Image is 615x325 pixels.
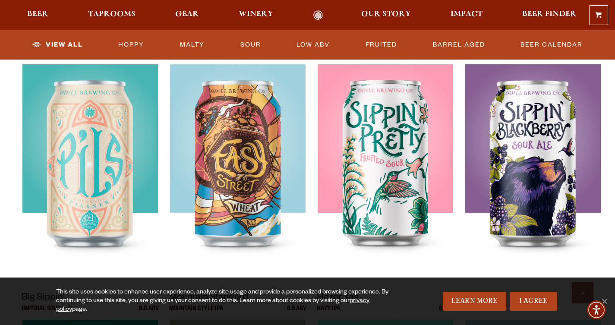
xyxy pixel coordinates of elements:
[22,35,159,280] a: [PERSON_NAME] Pilsner 5.0 ABV Odell Pils Odell Pils
[465,64,601,280] img: Sippin’ Blackberry
[82,10,141,20] a: Taprooms
[170,10,205,20] a: Gear
[170,64,306,280] img: Easy Street
[451,11,483,18] span: Impact
[517,35,586,55] a: Beer Calendar
[237,35,265,55] a: Sour
[169,35,306,280] a: Easy Street Wheat 4.6 ABV Easy Street Easy Street
[115,35,148,55] a: Hoppy
[239,11,273,18] span: Winery
[233,10,279,20] a: Winery
[175,11,199,18] span: Gear
[361,11,411,18] span: Our Story
[56,288,399,314] div: This site uses cookies to enhance user experience, analyze site usage and provide a personalized ...
[302,10,334,20] a: Odell Home
[29,35,86,55] a: View All
[317,35,454,280] a: [PERSON_NAME]’ Pretty Fruited Sour 4.5 ABV Sippin’ Pretty Sippin’ Pretty
[22,10,54,20] a: Beer
[318,64,453,280] img: Sippin’ Pretty
[587,300,606,319] div: Accessibility Menu
[464,35,602,280] a: Sippin’ Blackberry Blackberry Sour 4.6 ABV Sippin’ Blackberry Sippin’ Blackberry
[27,11,48,18] span: Beer
[88,11,136,18] span: Taprooms
[445,10,488,20] a: Impact
[522,11,577,18] span: Beer Finder
[429,35,489,55] a: Barrel Aged
[443,292,506,311] a: Learn More
[22,64,158,280] img: Odell Pils
[177,35,208,55] a: Malty
[293,35,333,55] a: Low ABV
[356,10,416,20] a: Our Story
[362,35,401,55] a: Fruited
[517,10,582,20] a: Beer Finder
[510,292,557,311] a: I Agree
